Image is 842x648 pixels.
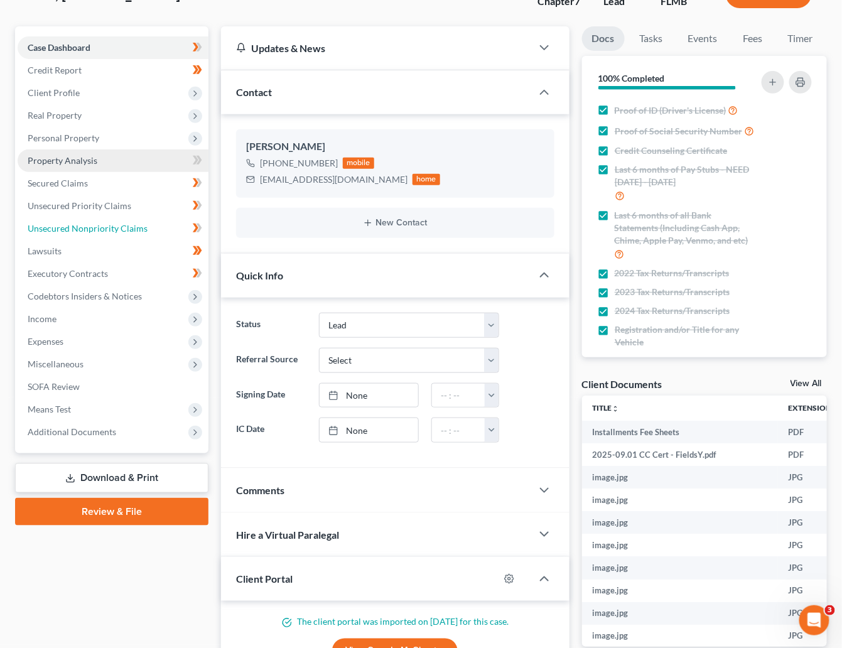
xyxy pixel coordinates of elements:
a: Tasks [630,26,673,51]
span: Additional Documents [28,426,116,437]
span: Unsecured Nonpriority Claims [28,223,148,234]
a: Credit Report [18,59,208,82]
a: Case Dashboard [18,36,208,59]
span: Credit Counseling Certificate [615,144,727,157]
span: Secured Claims [28,178,88,188]
span: 2024 Tax Returns/Transcripts [615,305,730,317]
span: Unsecured Priority Claims [28,200,131,211]
span: Hire a Virtual Paralegal [236,529,339,541]
strong: 100% Completed [598,73,665,84]
a: SOFA Review [18,375,208,398]
td: Installments Fee Sheets [582,421,778,443]
td: image.jpg [582,602,778,625]
a: Secured Claims [18,172,208,195]
span: Quick Info [236,269,283,281]
a: None [320,384,418,408]
span: Personal Property [28,132,99,143]
label: Referral Source [230,348,313,373]
a: Fees [733,26,773,51]
span: 401k, IRA, [PERSON_NAME], Stock/Brokerage, Pension Funds, & Retirement account statements [615,355,755,392]
span: Real Property [28,110,82,121]
span: 2022 Tax Returns/Transcripts [615,267,730,279]
a: Unsecured Nonpriority Claims [18,217,208,240]
span: SOFA Review [28,381,80,392]
a: Titleunfold_more [592,403,619,413]
td: image.jpg [582,511,778,534]
td: image.jpg [582,489,778,511]
input: -- : -- [432,384,485,408]
td: image.jpg [582,556,778,579]
a: Review & File [15,498,208,526]
label: Status [230,313,313,338]
td: image.jpg [582,534,778,556]
span: Proof of Social Security Number [615,125,742,138]
span: 2023 Tax Returns/Transcripts [615,286,730,298]
div: [PHONE_NUMBER] [260,157,338,170]
td: 2025-09.01 CC Cert - FieldsY.pdf [582,443,778,466]
span: Last 6 months of Pay Stubs - NEED [DATE] - [DATE] [615,163,755,188]
p: The client portal was imported on [DATE] for this case. [236,616,554,629]
div: Updates & News [236,41,516,55]
span: Case Dashboard [28,42,90,53]
a: Events [678,26,728,51]
span: Credit Report [28,65,82,75]
iframe: Intercom live chat [799,605,829,635]
a: Unsecured Priority Claims [18,195,208,217]
label: Signing Date [230,383,313,408]
span: Registration and/or Title for any Vehicle [615,323,755,348]
a: Timer [778,26,823,51]
button: New Contact [246,218,544,228]
span: Last 6 months of all Bank Statements (Including Cash App, Chime, Apple Pay, Venmo, and etc) [615,209,755,247]
a: View All [791,379,822,388]
a: Extensionunfold_more [788,403,839,413]
div: Client Documents [582,377,662,391]
span: Property Analysis [28,155,97,166]
div: mobile [343,158,374,169]
td: image.jpg [582,625,778,647]
span: Means Test [28,404,71,414]
a: Executory Contracts [18,262,208,285]
div: home [413,174,440,185]
span: Client Profile [28,87,80,98]
td: image.jpg [582,580,778,602]
span: Codebtors Insiders & Notices [28,291,142,301]
span: 3 [825,605,835,615]
span: Client Portal [236,573,293,585]
a: Docs [582,26,625,51]
i: unfold_more [612,405,619,413]
td: image.jpg [582,466,778,489]
span: Lawsuits [28,246,62,256]
div: [PERSON_NAME] [246,139,544,154]
a: Property Analysis [18,149,208,172]
span: Miscellaneous [28,359,84,369]
label: IC Date [230,418,313,443]
span: Expenses [28,336,63,347]
a: Lawsuits [18,240,208,262]
span: Executory Contracts [28,268,108,279]
input: -- : -- [432,418,485,442]
span: Contact [236,86,272,98]
a: Download & Print [15,463,208,493]
span: Proof of ID (Driver's License) [615,104,726,117]
div: [EMAIL_ADDRESS][DOMAIN_NAME] [260,173,408,186]
span: Income [28,313,57,324]
span: Comments [236,484,284,496]
a: None [320,418,418,442]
